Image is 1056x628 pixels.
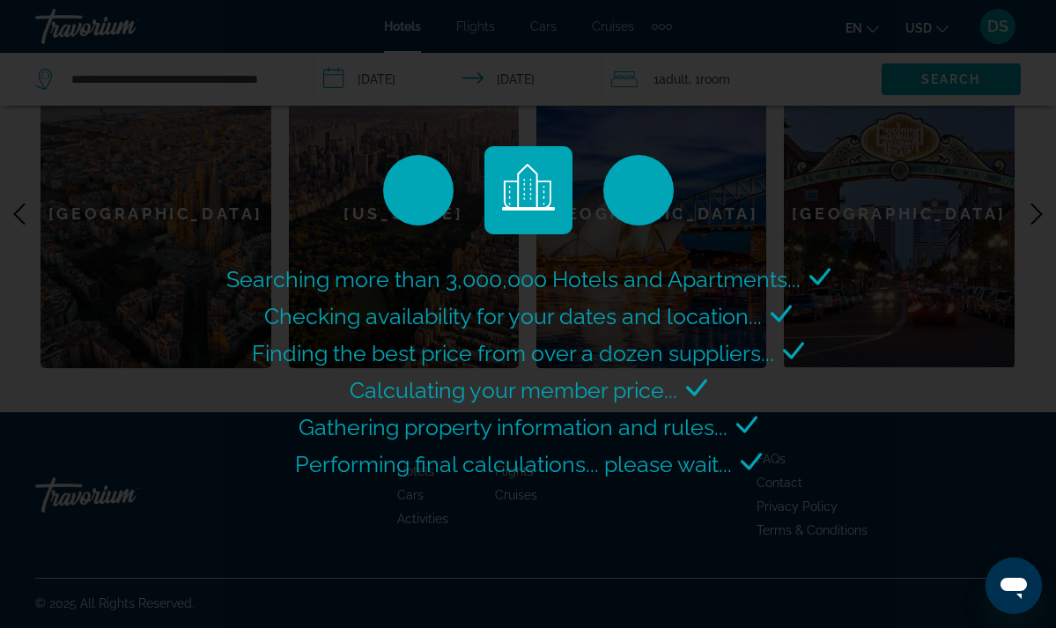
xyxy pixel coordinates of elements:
[350,377,677,403] span: Calculating your member price...
[264,303,762,329] span: Checking availability for your dates and location...
[252,340,774,366] span: Finding the best price from over a dozen suppliers...
[299,414,727,440] span: Gathering property information and rules...
[295,451,732,477] span: Performing final calculations... please wait...
[226,266,801,292] span: Searching more than 3,000,000 Hotels and Apartments...
[986,558,1042,614] iframe: Bouton de lancement de la fenêtre de messagerie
